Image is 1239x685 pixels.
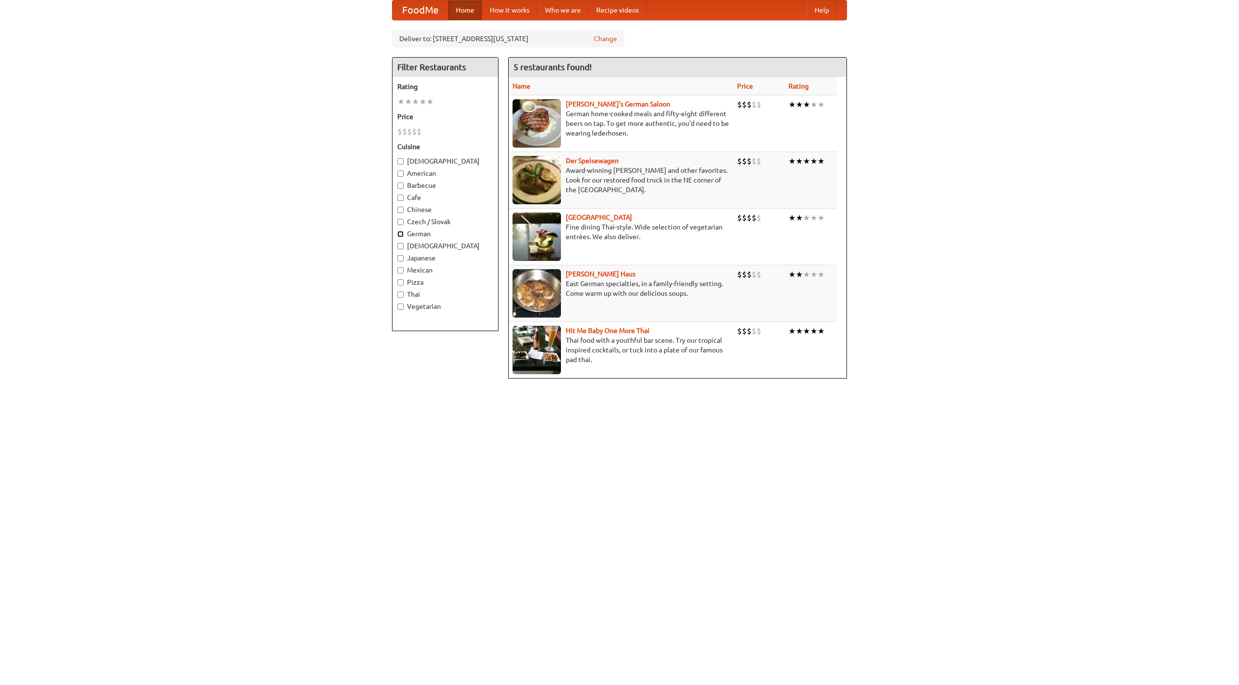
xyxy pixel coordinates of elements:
li: ★ [796,99,803,110]
li: $ [752,269,756,280]
li: $ [412,126,417,137]
label: Vegetarian [397,302,493,311]
p: East German specialties, in a family-friendly setting. Come warm up with our delicious soups. [513,279,729,298]
h5: Cuisine [397,142,493,152]
li: $ [752,156,756,167]
a: Name [513,82,530,90]
li: $ [737,269,742,280]
li: $ [407,126,412,137]
li: $ [747,213,752,223]
li: ★ [796,269,803,280]
li: ★ [817,269,825,280]
label: Czech / Slovak [397,217,493,227]
a: Home [448,0,482,20]
label: Pizza [397,277,493,287]
li: $ [742,269,747,280]
li: ★ [803,269,810,280]
li: $ [747,156,752,167]
li: $ [742,213,747,223]
li: $ [752,326,756,336]
li: ★ [810,99,817,110]
li: ★ [788,99,796,110]
li: $ [747,269,752,280]
li: ★ [419,96,426,107]
label: [DEMOGRAPHIC_DATA] [397,156,493,166]
li: $ [752,213,756,223]
li: $ [756,213,761,223]
li: ★ [803,213,810,223]
li: ★ [397,96,405,107]
p: German home-cooked meals and fifty-eight different beers on tap. To get more authentic, you'd nee... [513,109,729,138]
h4: Filter Restaurants [393,58,498,77]
li: ★ [796,156,803,167]
li: ★ [788,269,796,280]
li: ★ [817,213,825,223]
a: FoodMe [393,0,448,20]
a: Der Speisewagen [566,157,619,165]
img: babythai.jpg [513,326,561,374]
li: $ [737,213,742,223]
label: [DEMOGRAPHIC_DATA] [397,241,493,251]
input: Thai [397,291,404,298]
li: ★ [796,326,803,336]
li: $ [756,326,761,336]
input: Vegetarian [397,304,404,310]
ng-pluralize: 5 restaurants found! [514,62,592,72]
li: ★ [788,156,796,167]
input: American [397,170,404,177]
li: ★ [405,96,412,107]
li: $ [742,99,747,110]
input: German [397,231,404,237]
input: [DEMOGRAPHIC_DATA] [397,158,404,165]
li: ★ [788,213,796,223]
label: Japanese [397,253,493,263]
label: German [397,229,493,239]
label: Cafe [397,193,493,202]
li: $ [747,99,752,110]
label: Chinese [397,205,493,214]
li: ★ [788,326,796,336]
li: $ [737,99,742,110]
a: Who we are [537,0,589,20]
a: Rating [788,82,809,90]
li: ★ [412,96,419,107]
li: ★ [817,99,825,110]
li: ★ [817,326,825,336]
input: Japanese [397,255,404,261]
input: [DEMOGRAPHIC_DATA] [397,243,404,249]
a: [GEOGRAPHIC_DATA] [566,213,632,221]
input: Czech / Slovak [397,219,404,225]
li: ★ [803,326,810,336]
img: kohlhaus.jpg [513,269,561,318]
img: speisewagen.jpg [513,156,561,204]
li: $ [737,326,742,336]
b: Hit Me Baby One More Thai [566,327,650,335]
img: satay.jpg [513,213,561,261]
li: ★ [810,213,817,223]
input: Chinese [397,207,404,213]
a: [PERSON_NAME]'s German Saloon [566,100,670,108]
li: $ [397,126,402,137]
p: Award-winning [PERSON_NAME] and other favorites. Look for our restored food truck in the NE corne... [513,166,729,195]
input: Mexican [397,267,404,274]
a: Change [594,34,617,44]
label: American [397,168,493,178]
li: ★ [817,156,825,167]
li: $ [752,99,756,110]
li: $ [756,156,761,167]
li: $ [737,156,742,167]
label: Barbecue [397,181,493,190]
li: ★ [810,326,817,336]
li: $ [756,269,761,280]
li: ★ [796,213,803,223]
li: ★ [810,269,817,280]
p: Fine dining Thai-style. Wide selection of vegetarian entrées. We also deliver. [513,222,729,242]
li: $ [417,126,422,137]
h5: Price [397,112,493,122]
a: Recipe videos [589,0,647,20]
a: Price [737,82,753,90]
img: esthers.jpg [513,99,561,148]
